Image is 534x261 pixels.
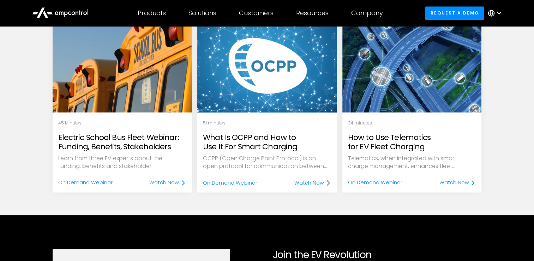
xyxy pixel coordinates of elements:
[439,179,469,186] div: Watch Now
[239,9,274,17] div: Customers
[53,19,192,112] img: Electric School Bus Fleet 101: Funding, Benefits and Stakeholder Involvement
[203,120,331,126] p: 51 minutes
[296,9,329,17] div: Resources
[188,9,216,17] div: Solutions
[351,9,383,17] div: Company
[149,179,179,186] div: Watch Now
[203,155,331,170] p: OCPP (Open Charge Point Protocol) is an open protocol for communication between charging stations...
[203,179,257,187] div: On Demand Webinar
[138,9,166,17] div: Products
[348,179,402,186] div: On Demand Webinar
[58,155,186,170] p: Learn from three EV experts about the funding, benefits and stakeholder involvement needed for yo...
[187,12,347,120] img: Webinar: What Is OCPP and How to Use It For Smart Charging
[294,179,324,187] div: Watch Now
[149,179,186,186] a: Watch Now
[439,179,476,186] a: Watch Now
[342,19,482,112] img: telematics in ev charging explained for fleets with ev charging expert
[273,249,482,261] h2: Join the EV Revolution
[294,179,331,187] a: Watch Now
[348,133,476,152] h2: How to Use Telematics for EV Fleet Charging
[58,179,113,186] div: On Demand Webinar
[203,133,331,152] h2: What Is OCPP and How to Use It For Smart Charging
[348,155,476,170] p: Telematics, when integrated with smart-charge management, enhances fleet efficiency, reduces cost...
[425,6,484,19] a: Request a demo
[58,133,186,152] h2: Electric School Bus Fleet Webinar: Funding, Benefits, Stakeholders
[58,120,186,126] p: 45 Minutes
[348,120,476,126] p: 34 minutes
